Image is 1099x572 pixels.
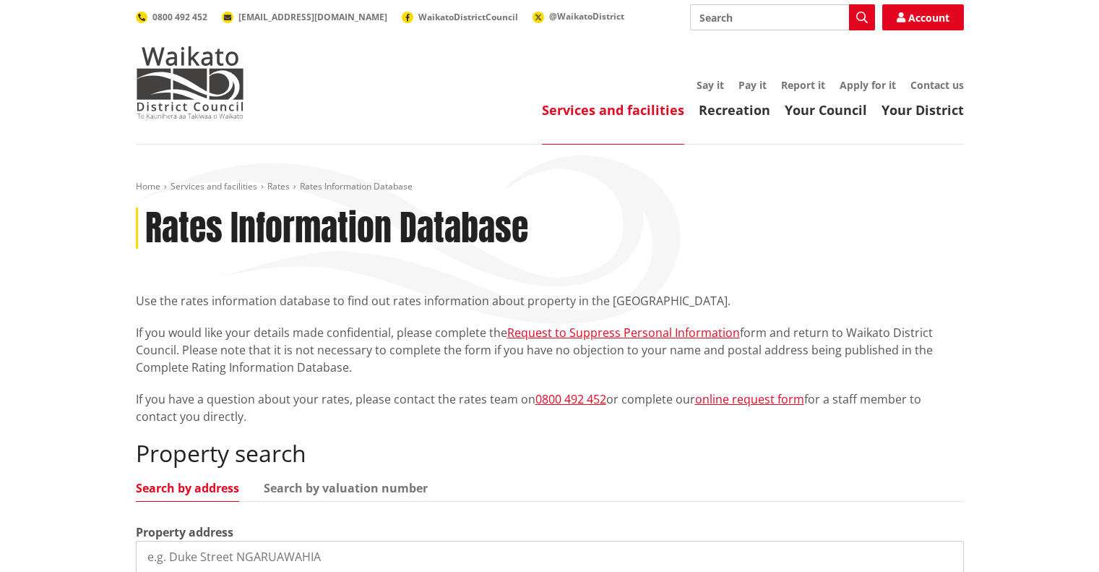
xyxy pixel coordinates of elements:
[697,78,724,92] a: Say it
[136,11,207,23] a: 0800 492 452
[402,11,518,23] a: WaikatoDistrictCouncil
[136,482,239,494] a: Search by address
[840,78,896,92] a: Apply for it
[152,11,207,23] span: 0800 492 452
[781,78,825,92] a: Report it
[690,4,875,30] input: Search input
[882,4,964,30] a: Account
[910,78,964,92] a: Contact us
[238,11,387,23] span: [EMAIL_ADDRESS][DOMAIN_NAME]
[145,208,528,249] h1: Rates Information Database
[136,180,160,192] a: Home
[136,390,964,425] p: If you have a question about your rates, please contact the rates team on or complete our for a s...
[136,181,964,193] nav: breadcrumb
[264,482,428,494] a: Search by valuation number
[222,11,387,23] a: [EMAIL_ADDRESS][DOMAIN_NAME]
[300,180,413,192] span: Rates Information Database
[882,101,964,119] a: Your District
[542,101,684,119] a: Services and facilities
[507,325,740,341] a: Request to Suppress Personal Information
[549,10,624,22] span: @WaikatoDistrict
[136,292,964,310] p: Use the rates information database to find out rates information about property in the [GEOGRAPHI...
[738,78,767,92] a: Pay it
[136,324,964,376] p: If you would like your details made confidential, please complete the form and return to Waikato ...
[136,440,964,467] h2: Property search
[785,101,867,119] a: Your Council
[699,101,770,119] a: Recreation
[533,10,624,22] a: @WaikatoDistrict
[171,180,257,192] a: Services and facilities
[418,11,518,23] span: WaikatoDistrictCouncil
[267,180,290,192] a: Rates
[535,391,606,407] a: 0800 492 452
[695,391,804,407] a: online request form
[136,524,233,541] label: Property address
[136,46,244,119] img: Waikato District Council - Te Kaunihera aa Takiwaa o Waikato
